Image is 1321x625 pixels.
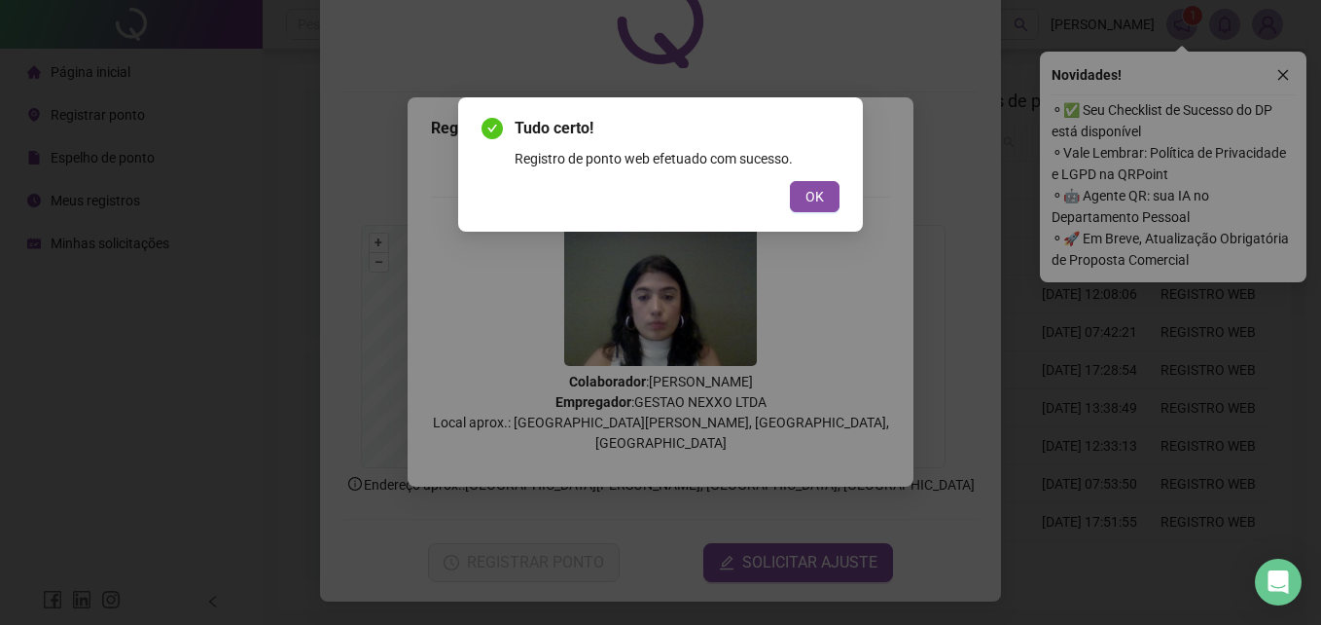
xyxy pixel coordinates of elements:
button: OK [790,181,839,212]
span: check-circle [482,118,503,139]
span: OK [805,186,824,207]
div: Open Intercom Messenger [1255,559,1302,606]
span: Tudo certo! [515,117,839,140]
div: Registro de ponto web efetuado com sucesso. [515,148,839,169]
